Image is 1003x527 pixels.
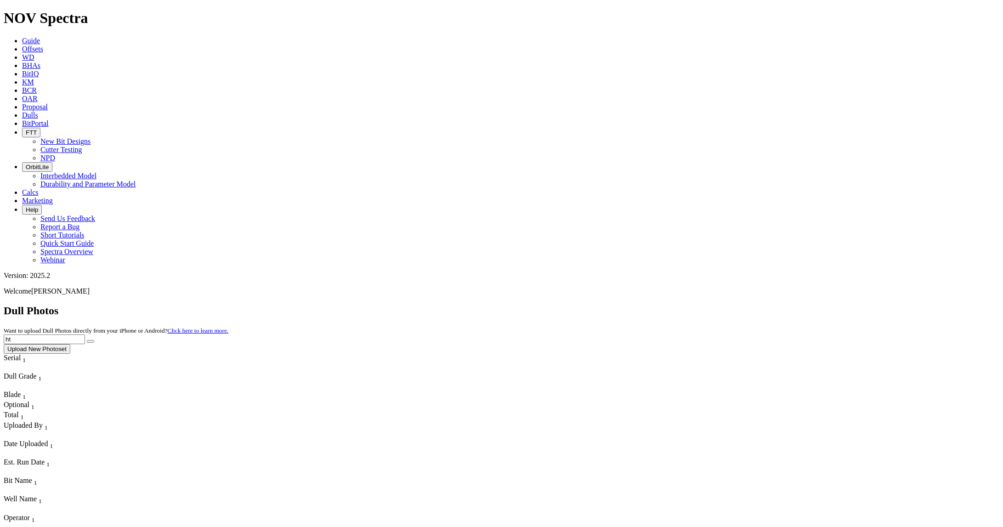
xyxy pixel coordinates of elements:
sub: 1 [39,498,42,505]
div: Well Name Sort None [4,495,115,505]
span: Sort None [23,354,26,362]
a: Click here to learn more. [168,327,229,334]
div: Serial Sort None [4,354,43,364]
a: Cutter Testing [40,146,82,153]
div: Bit Name Sort None [4,476,115,487]
div: Total Sort None [4,411,36,421]
span: Sort None [46,458,50,466]
span: Sort None [31,401,34,408]
button: OrbitLite [22,162,52,172]
span: Est. Run Date [4,458,45,466]
a: BitIQ [22,70,39,78]
a: Dulls [22,111,38,119]
span: [PERSON_NAME] [31,287,90,295]
a: BHAs [22,62,40,69]
a: Marketing [22,197,53,204]
a: OAR [22,95,38,102]
div: Column Menu [4,505,115,514]
sub: 1 [39,375,42,382]
sub: 1 [21,414,24,421]
span: Sort None [45,421,48,429]
div: Est. Run Date Sort None [4,458,68,468]
div: Sort None [4,458,68,476]
sub: 1 [31,403,34,410]
div: Sort None [4,495,115,513]
div: Date Uploaded Sort None [4,440,73,450]
sub: 1 [50,442,53,449]
div: Sort None [4,401,36,411]
a: WD [22,53,34,61]
a: Interbedded Model [40,172,96,180]
a: Report a Bug [40,223,79,231]
div: Sort None [4,354,43,372]
sub: 1 [32,516,35,523]
span: Date Uploaded [4,440,48,448]
button: Help [22,205,42,215]
button: Upload New Photoset [4,344,70,354]
div: Column Menu [4,450,73,458]
span: Blade [4,391,21,398]
div: Optional Sort None [4,401,36,411]
p: Welcome [4,287,999,295]
span: Well Name [4,495,37,503]
a: Proposal [22,103,48,111]
span: Bit Name [4,476,32,484]
span: FTT [26,129,37,136]
h2: Dull Photos [4,305,999,317]
sub: 1 [23,393,26,400]
span: Total [4,411,19,419]
a: Quick Start Guide [40,239,94,247]
a: Calcs [22,188,39,196]
div: Sort None [4,391,36,401]
div: Sort None [4,421,115,440]
sub: 1 [45,424,48,431]
a: Durability and Parameter Model [40,180,136,188]
span: Uploaded By [4,421,43,429]
sub: 1 [23,357,26,363]
a: BitPortal [22,119,49,127]
sub: 1 [34,479,37,486]
input: Search Serial Number [4,334,85,344]
span: Help [26,206,38,213]
div: Uploaded By Sort None [4,421,115,431]
div: Dull Grade Sort None [4,372,68,382]
span: Guide [22,37,40,45]
span: OrbitLite [26,164,49,170]
div: Column Menu [4,487,115,495]
a: Spectra Overview [40,248,93,255]
button: FTT [22,128,40,137]
span: Sort None [34,476,37,484]
div: Column Menu [4,382,68,391]
a: Send Us Feedback [40,215,95,222]
a: Webinar [40,256,65,264]
span: Serial [4,354,21,362]
a: Offsets [22,45,43,53]
span: Sort None [32,514,35,521]
a: NPD [40,154,55,162]
div: Sort None [4,476,115,495]
span: Sort None [39,372,42,380]
sub: 1 [46,461,50,468]
span: Operator [4,514,30,521]
div: Sort None [4,372,68,391]
h1: NOV Spectra [4,10,999,27]
a: BCR [22,86,37,94]
div: Sort None [4,411,36,421]
span: Sort None [21,411,24,419]
div: Column Menu [4,431,115,440]
a: KM [22,78,34,86]
div: Column Menu [4,364,43,372]
span: Sort None [39,495,42,503]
